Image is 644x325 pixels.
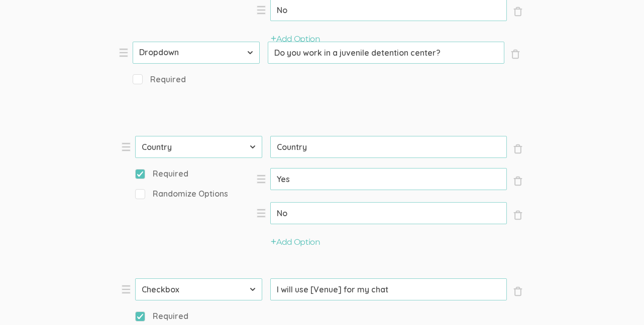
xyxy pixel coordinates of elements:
span: Required [133,74,186,85]
span: Required [135,310,188,322]
iframe: Chat Widget [594,277,644,325]
input: Type question here... [268,42,504,64]
span: × [513,144,523,154]
input: Type question here... [270,136,507,158]
span: × [513,210,523,220]
span: × [510,49,520,59]
span: × [513,286,523,296]
button: Add Option [271,237,320,248]
button: Add Option [271,34,320,45]
span: × [513,7,523,17]
input: Type option here... [270,202,507,224]
span: × [513,176,523,186]
input: Type question here... [270,278,507,300]
span: Randomize Options [135,188,228,200]
input: Type option here... [270,168,507,190]
span: Required [135,168,188,180]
